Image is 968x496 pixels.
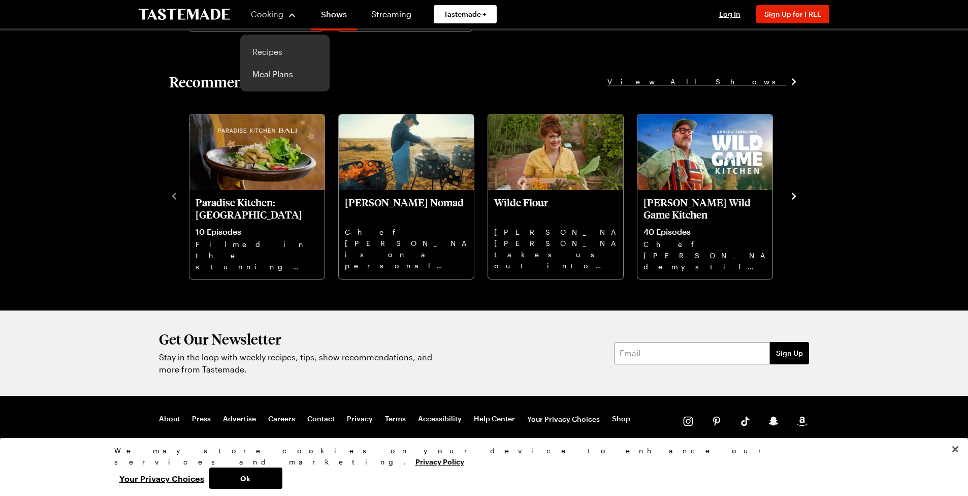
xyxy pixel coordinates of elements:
a: Shows [311,2,357,30]
button: Your Privacy Choices [527,414,600,424]
a: Wilde FlourWilde Flour[PERSON_NAME] [PERSON_NAME] takes us out into the world to discover the sci... [487,114,622,279]
div: 4 / 10 [635,111,785,280]
span: Log In [719,10,740,18]
button: Log In [709,9,750,19]
h2: Get Our Newsletter [159,331,438,347]
a: Press [192,414,211,424]
a: Paradise Kitchen: BaliParadise Kitchen: [GEOGRAPHIC_DATA]10 EpisodesFilmed in the stunning backdr... [188,114,324,279]
div: Privacy [114,445,846,489]
div: Cooking [240,35,330,91]
a: Careers [268,414,295,424]
p: Chef [PERSON_NAME] is on a personal journey in [GEOGRAPHIC_DATA] to experience the art of grillin... [345,227,468,271]
a: Andrew Zimmern's Wild Game Kitchen[PERSON_NAME] Wild Game Kitchen40 EpisodesChef [PERSON_NAME] de... [636,114,771,279]
span: Tastemade + [444,9,487,19]
p: 40 Episodes [643,227,766,237]
a: To Tastemade Home Page [139,9,230,20]
button: Cooking [250,2,297,26]
h2: Recommended [169,73,267,91]
span: Sign Up for FREE [764,10,821,18]
div: We may store cookies on your device to enhance our services and marketing. [114,445,846,468]
a: Terms [385,414,406,424]
p: Chef [PERSON_NAME] demystifies sourcing wild game and cooking gourmet food over an open fire. [643,239,766,271]
button: Close [944,438,966,460]
a: Contact [307,414,335,424]
img: Paradise Kitchen: Bali [189,114,325,191]
button: Sign Up for FREE [756,5,829,23]
button: Ok [209,468,282,489]
a: Agustín Mallmann's Nomad[PERSON_NAME] NomadChef [PERSON_NAME] is on a personal journey in [GEOGRA... [338,114,473,279]
div: 3 / 10 [486,111,635,280]
a: About [159,414,180,424]
span: View All Shows [607,76,787,87]
a: Help Center [474,414,515,424]
a: Recipes [246,41,324,63]
input: Email [614,342,770,364]
img: Agustín Mallmann's Nomad [339,114,474,191]
p: Paradise Kitchen: [GEOGRAPHIC_DATA] [196,196,318,221]
img: Andrew Zimmern's Wild Game Kitchen [637,114,772,191]
a: Tastemade + [434,5,497,23]
button: navigate to previous item [169,190,179,202]
a: Privacy [347,414,373,424]
a: Advertise [223,414,256,424]
a: View All Shows [607,76,799,87]
p: [PERSON_NAME] [PERSON_NAME] takes us out into the world to discover the science, art & magic of r... [494,227,617,271]
p: [PERSON_NAME] Nomad [345,196,468,221]
a: Accessibility [418,414,462,424]
button: Your Privacy Choices [114,468,209,489]
p: Filmed in the stunning backdrop of [GEOGRAPHIC_DATA], follow Chef [PERSON_NAME] on her journey to... [196,239,318,271]
nav: Footer [159,414,630,424]
div: 2 / 10 [337,111,486,280]
img: Wilde Flour [488,114,623,191]
button: navigate to next item [789,190,799,202]
p: [PERSON_NAME] Wild Game Kitchen [643,196,766,221]
a: More information about your privacy, opens in a new tab [415,456,464,466]
p: 10 Episodes [196,227,318,237]
a: Shop [612,414,630,424]
p: Wilde Flour [494,196,617,221]
button: Sign Up [770,342,809,364]
span: Cooking [251,9,283,19]
span: Sign Up [776,348,803,358]
p: Stay in the loop with weekly recipes, tips, show recommendations, and more from Tastemade. [159,351,438,376]
a: Meal Plans [246,63,324,85]
div: 1 / 10 [187,111,337,280]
